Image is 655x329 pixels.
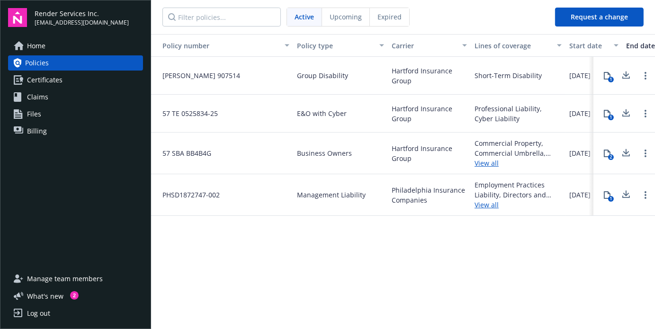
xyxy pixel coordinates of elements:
[640,189,651,201] a: Open options
[598,186,617,205] button: 1
[640,108,651,119] a: Open options
[640,148,651,159] a: Open options
[155,148,211,158] span: 57 SBA BB4B4G
[35,8,143,27] button: Render Services Inc.[EMAIL_ADDRESS][DOMAIN_NAME]
[569,71,591,80] span: [DATE]
[25,55,49,71] span: Policies
[155,41,279,51] div: Policy number
[598,66,617,85] button: 1
[70,291,79,300] div: 2
[475,138,562,158] div: Commercial Property, Commercial Umbrella, General Liability, Commercial Auto Liability
[475,158,562,168] a: View all
[27,124,47,139] span: Billing
[155,190,220,200] span: PHSD1872747-002
[330,12,362,22] span: Upcoming
[297,148,352,158] span: Business Owners
[392,104,467,124] span: Hartford Insurance Group
[297,41,374,51] div: Policy type
[8,124,143,139] a: Billing
[8,271,143,286] a: Manage team members
[475,200,562,210] a: View all
[392,41,457,51] div: Carrier
[640,70,651,81] a: Open options
[555,8,644,27] button: Request a change
[27,306,50,321] div: Log out
[35,9,129,18] span: Render Services Inc.
[569,190,591,200] span: [DATE]
[27,38,45,53] span: Home
[8,38,143,53] a: Home
[475,104,562,124] div: Professional Liability, Cyber Liability
[608,154,614,160] div: 2
[155,108,218,118] span: 57 TE 0525834-25
[297,108,347,118] span: E&O with Cyber
[392,143,467,163] span: Hartford Insurance Group
[297,71,348,80] span: Group Disability
[27,107,41,122] span: Files
[608,77,614,82] div: 1
[565,34,622,57] button: Start date
[392,66,467,86] span: Hartford Insurance Group
[569,148,591,158] span: [DATE]
[475,71,542,80] div: Short-Term Disability
[155,71,240,80] span: [PERSON_NAME] 907514
[35,18,129,27] span: [EMAIL_ADDRESS][DOMAIN_NAME]
[8,72,143,88] a: Certificates
[388,34,471,57] button: Carrier
[27,271,103,286] span: Manage team members
[27,89,48,105] span: Claims
[608,196,614,202] div: 1
[8,291,79,301] button: What's new2
[598,104,617,123] button: 1
[8,107,143,122] a: Files
[392,185,467,205] span: Philadelphia Insurance Companies
[8,8,27,27] img: navigator-logo.svg
[608,115,614,120] div: 1
[27,72,63,88] span: Certificates
[471,34,565,57] button: Lines of coverage
[598,144,617,163] button: 2
[295,12,314,22] span: Active
[297,190,366,200] span: Management Liability
[475,41,551,51] div: Lines of coverage
[27,291,63,301] span: What ' s new
[8,55,143,71] a: Policies
[569,108,591,118] span: [DATE]
[8,89,143,105] a: Claims
[293,34,388,57] button: Policy type
[155,41,279,51] div: Toggle SortBy
[569,41,608,51] div: Start date
[475,180,562,200] div: Employment Practices Liability, Directors and Officers, Fiduciary Liability
[377,12,402,22] span: Expired
[162,8,281,27] input: Filter policies...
